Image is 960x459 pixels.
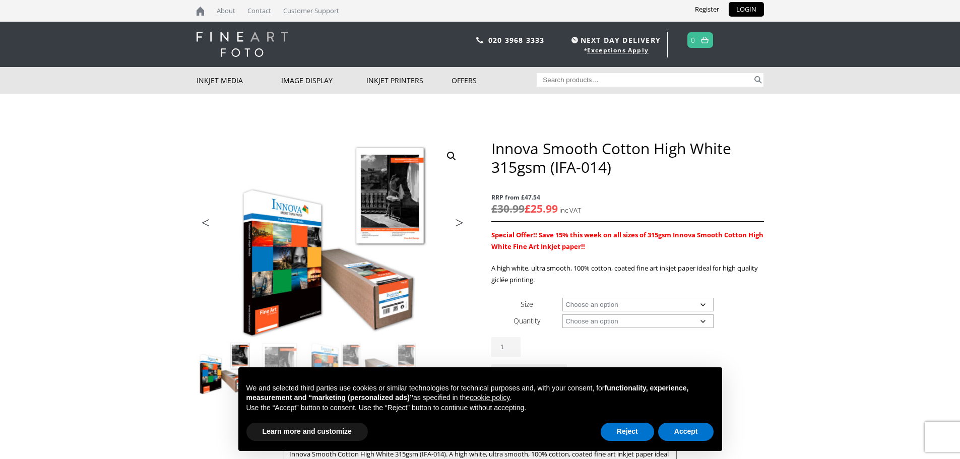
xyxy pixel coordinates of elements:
[491,263,763,286] p: A high white, ultra smooth, 100% cotton, coated fine art inkjet paper ideal for high quality gicl...
[537,73,752,87] input: Search products…
[491,230,763,251] span: Special Offer!! Save 15% this week on all sizes of 315gsm Innova Smooth Cotton High White Fine Ar...
[658,423,714,441] button: Accept
[587,46,649,54] a: Exceptions Apply
[246,403,714,413] p: Use the “Accept” button to consent. Use the “Reject” button to continue without accepting.
[363,341,418,395] img: Innova Smooth Cotton High White 315gsm (IFA-014) - Image 4
[488,35,545,45] a: 020 3968 3333
[476,37,483,43] img: phone.svg
[252,341,307,395] img: Innova Smooth Cotton High White 315gsm (IFA-014) - Image 2
[246,384,689,402] strong: functionality, experience, measurement and “marketing (personalized ads)”
[442,147,461,165] a: View full-screen image gallery
[230,359,730,459] div: Notice
[601,423,654,441] button: Reject
[366,67,452,94] a: Inkjet Printers
[514,316,540,325] label: Quantity
[281,67,366,94] a: Image Display
[491,191,763,203] span: RRP from £47.54
[470,394,509,402] a: cookie policy
[491,139,763,176] h1: Innova Smooth Cotton High White 315gsm (IFA-014)
[525,202,558,216] bdi: 25.99
[197,67,282,94] a: Inkjet Media
[701,37,709,43] img: basket.svg
[687,2,727,17] a: Register
[569,34,661,46] span: NEXT DAY DELIVERY
[308,341,362,395] img: Innova Smooth Cotton High White 315gsm (IFA-014) - Image 3
[246,423,368,441] button: Learn more and customize
[452,67,537,94] a: Offers
[197,32,288,57] img: logo-white.svg
[571,37,578,43] img: time.svg
[491,202,525,216] bdi: 30.99
[691,33,695,47] a: 0
[525,202,531,216] span: £
[197,341,251,395] img: Innova Smooth Cotton High White 315gsm (IFA-014)
[521,299,533,309] label: Size
[491,337,521,357] input: Product quantity
[491,202,497,216] span: £
[197,139,469,340] img: Innova Smooth Cotton High White 315gsm (IFA-014)
[246,383,714,403] p: We and selected third parties use cookies or similar technologies for technical purposes and, wit...
[729,2,764,17] a: LOGIN
[752,73,764,87] button: Search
